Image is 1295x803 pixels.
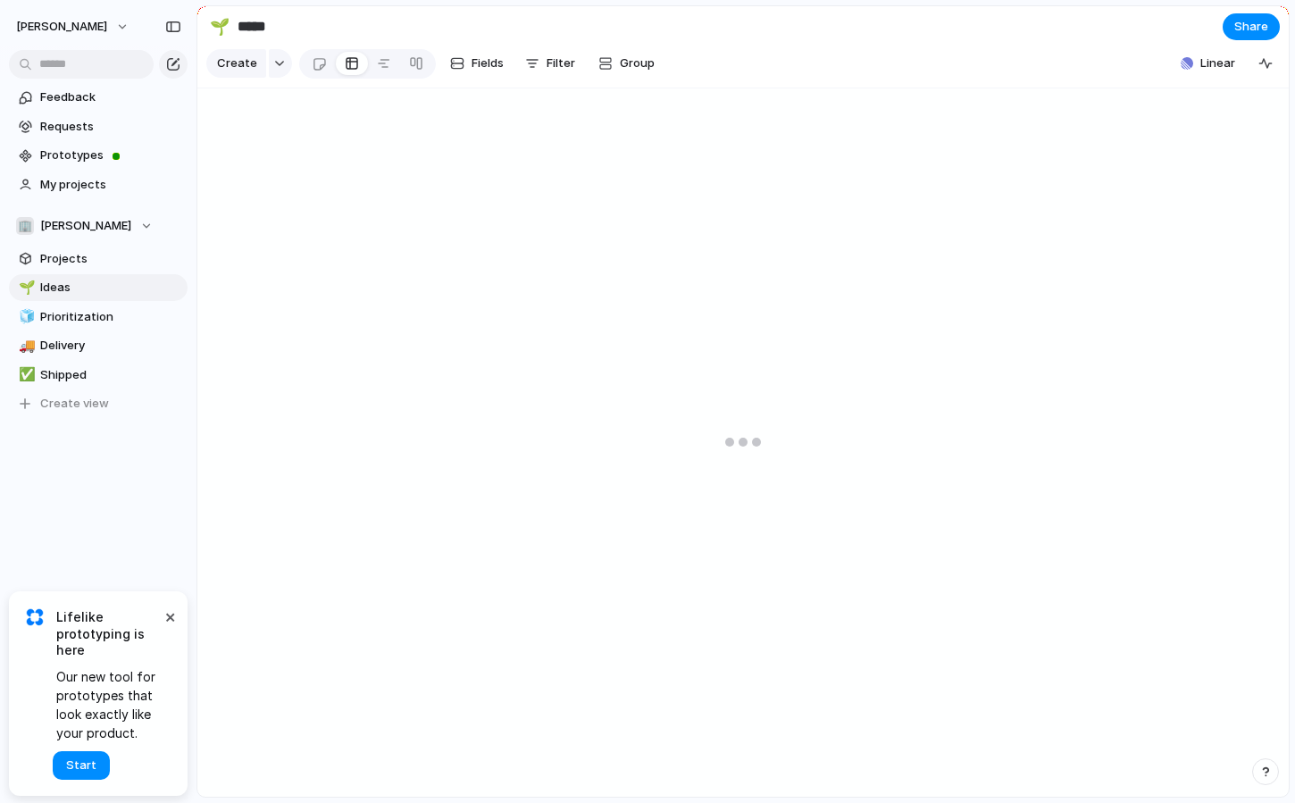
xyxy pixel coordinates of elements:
a: 🧊Prioritization [9,304,188,330]
button: [PERSON_NAME] [8,13,138,41]
div: 🌱 [19,278,31,298]
button: Fields [443,49,511,78]
button: 🧊 [16,308,34,326]
button: Linear [1174,50,1242,77]
button: Create [206,49,266,78]
a: Requests [9,113,188,140]
a: ✅Shipped [9,362,188,389]
span: Fields [472,54,504,72]
span: [PERSON_NAME] [40,217,131,235]
a: 🌱Ideas [9,274,188,301]
a: Feedback [9,84,188,111]
a: Projects [9,246,188,272]
button: 🚚 [16,337,34,355]
span: Feedback [40,88,181,106]
span: [PERSON_NAME] [16,18,107,36]
button: Share [1223,13,1280,40]
span: Shipped [40,366,181,384]
span: Start [66,757,96,774]
button: Start [53,751,110,780]
button: Create view [9,390,188,417]
span: Create [217,54,257,72]
span: Prototypes [40,146,181,164]
span: Prioritization [40,308,181,326]
span: Requests [40,118,181,136]
span: Lifelike prototyping is here [56,609,161,658]
a: My projects [9,171,188,198]
span: Delivery [40,337,181,355]
span: Ideas [40,279,181,297]
span: Share [1234,18,1268,36]
div: ✅ [19,364,31,385]
div: 🌱 [210,14,230,38]
button: ✅ [16,366,34,384]
div: 🚚 [19,336,31,356]
button: 🏢[PERSON_NAME] [9,213,188,239]
span: Linear [1200,54,1235,72]
span: Group [620,54,655,72]
span: Create view [40,395,109,413]
div: 🧊 [19,306,31,327]
a: 🚚Delivery [9,332,188,359]
button: 🌱 [205,13,234,41]
button: Group [589,49,664,78]
button: Filter [518,49,582,78]
span: Projects [40,250,181,268]
button: 🌱 [16,279,34,297]
span: Our new tool for prototypes that look exactly like your product. [56,667,161,742]
span: My projects [40,176,181,194]
button: Dismiss [159,606,180,627]
span: Filter [547,54,575,72]
div: 🏢 [16,217,34,235]
a: Prototypes [9,142,188,169]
